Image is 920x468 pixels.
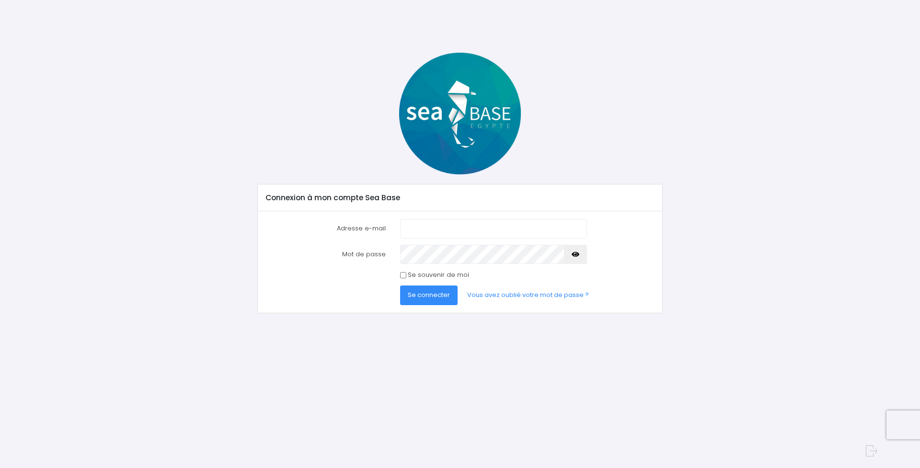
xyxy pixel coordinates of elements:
label: Adresse e-mail [259,219,393,238]
button: Se connecter [400,285,458,305]
span: Se connecter [408,290,450,299]
label: Mot de passe [259,245,393,264]
label: Se souvenir de moi [408,270,469,280]
a: Vous avez oublié votre mot de passe ? [460,285,597,305]
div: Connexion à mon compte Sea Base [258,184,662,211]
